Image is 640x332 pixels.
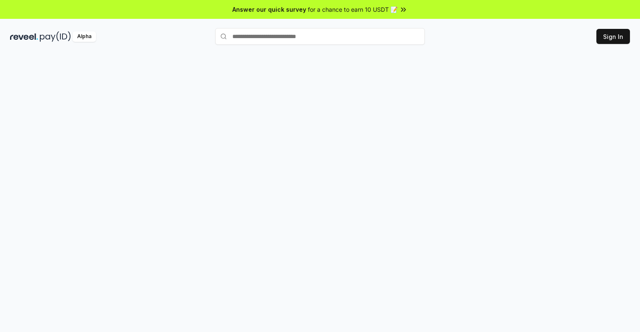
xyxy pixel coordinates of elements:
[10,31,38,42] img: reveel_dark
[232,5,306,14] span: Answer our quick survey
[308,5,398,14] span: for a chance to earn 10 USDT 📝
[73,31,96,42] div: Alpha
[40,31,71,42] img: pay_id
[596,29,630,44] button: Sign In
